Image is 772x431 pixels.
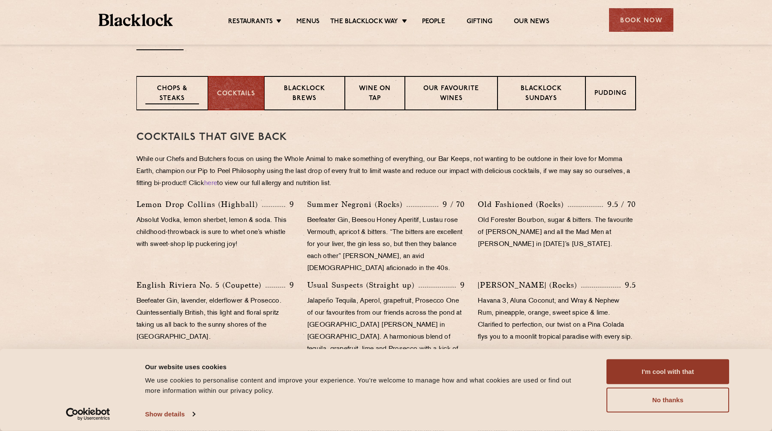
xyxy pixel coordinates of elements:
[507,84,576,104] p: Blacklock Sundays
[51,408,126,421] a: Usercentrics Cookiebot - opens in a new window
[354,84,396,104] p: Wine on Tap
[145,84,199,104] p: Chops & Steaks
[307,215,465,275] p: Beefeater Gin, Beesou Honey Aperitif, Lustau rose Vermouth, apricot & bitters. “The bitters are e...
[414,84,489,104] p: Our favourite wines
[285,199,294,210] p: 9
[145,361,587,372] div: Our website uses cookies
[136,295,294,343] p: Beefeater Gin, lavender, elderflower & Prosecco. Quintessentially British, this light and floral ...
[478,198,568,210] p: Old Fashioned (Rocks)
[422,18,445,27] a: People
[307,295,465,367] p: Jalapeño Tequila, Aperol, grapefruit, Prosecco One of our favourites from our friends across the ...
[136,198,262,210] p: Lemon Drop Collins (Highball)
[273,84,336,104] p: Blacklock Brews
[594,89,627,100] p: Pudding
[478,215,636,251] p: Old Forester Bourbon, sugar & bitters. The favourite of [PERSON_NAME] and all the Mad Men at [PER...
[136,279,265,291] p: English Riviera No. 5 (Coupette)
[438,199,465,210] p: 9 / 70
[99,14,173,26] img: BL_Textured_Logo-footer-cropped.svg
[456,279,465,291] p: 9
[478,295,636,343] p: Havana 3, Aluna Coconut, and Wray & Nephew Rum, pineapple, orange, sweet spice & lime. Clarified ...
[145,408,195,421] a: Show details
[606,388,729,413] button: No thanks
[145,375,587,396] div: We use cookies to personalise content and improve your experience. You're welcome to manage how a...
[603,199,636,210] p: 9.5 / 70
[136,215,294,251] p: Absolut Vodka, lemon sherbet, lemon & soda. This childhood-throwback is sure to whet one’s whistl...
[217,89,255,99] p: Cocktails
[621,279,636,291] p: 9.5
[136,132,636,143] h3: Cocktails That Give Back
[285,279,294,291] p: 9
[514,18,549,27] a: Our News
[478,279,581,291] p: [PERSON_NAME] (Rocks)
[330,18,398,27] a: The Blacklock Way
[609,8,673,32] div: Book Now
[606,359,729,384] button: I'm cool with that
[307,279,419,291] p: Usual Suspects (Straight up)
[467,18,492,27] a: Gifting
[204,180,217,187] a: here
[307,198,407,210] p: Summer Negroni (Rocks)
[296,18,320,27] a: Menus
[228,18,273,27] a: Restaurants
[136,154,636,190] p: While our Chefs and Butchers focus on using the Whole Animal to make something of everything, our...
